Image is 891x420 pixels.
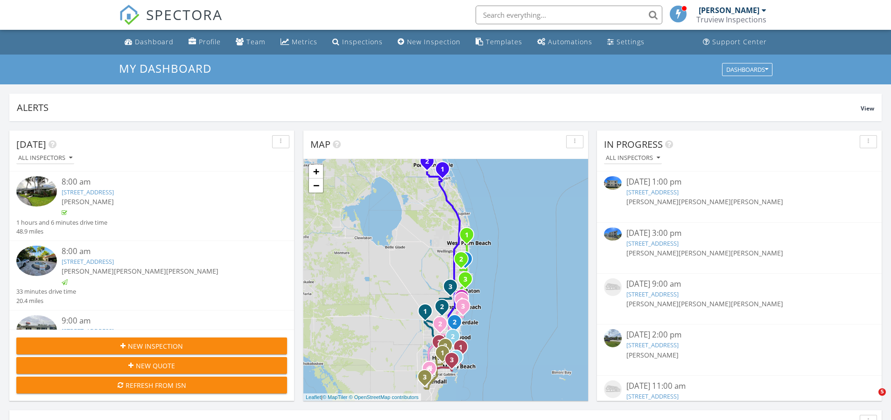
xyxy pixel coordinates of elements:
[626,380,852,392] div: [DATE] 11:00 am
[16,337,287,354] button: New Inspection
[62,176,265,188] div: 8:00 am
[456,357,462,363] div: 112 Palm Ave, Miami Beach, FL 33139
[309,179,323,193] a: Zoom out
[626,299,679,308] span: [PERSON_NAME]
[62,327,114,335] a: [STREET_ADDRESS]
[449,284,452,290] i: 3
[604,176,875,217] a: [DATE] 1:00 pm [STREET_ADDRESS] [PERSON_NAME][PERSON_NAME][PERSON_NAME]
[461,303,465,310] i: 3
[459,256,463,263] i: 2
[604,152,662,165] button: All Inspectors
[604,329,622,347] img: streetview
[135,37,174,46] div: Dashboard
[62,257,114,266] a: [STREET_ADDRESS]
[16,287,76,296] div: 33 minutes drive time
[407,37,461,46] div: New Inspection
[16,176,57,207] img: 9362719%2Fcover_photos%2FMloslRStKE7ji781Alaq%2Fsmall.jpg
[16,152,74,165] button: All Inspectors
[349,394,419,400] a: © OpenStreetMap contributors
[463,276,467,283] i: 3
[626,329,852,341] div: [DATE] 2:00 pm
[425,158,429,165] i: 2
[16,246,287,305] a: 8:00 am [STREET_ADDRESS] [PERSON_NAME][PERSON_NAME][PERSON_NAME] 33 minutes drive time 20.4 miles
[323,394,348,400] a: © MapTiler
[679,248,731,257] span: [PERSON_NAME]
[62,188,114,196] a: [STREET_ADDRESS]
[442,306,448,312] div: 10434 W Sunrise Lakes Blvd Unit 110, Sunrise, FL 33322
[440,324,446,329] div: 10749 Lenox Rd, Cooper City, FL 33026
[329,34,386,51] a: Inspections
[859,388,882,411] iframe: Intercom live chat
[626,188,679,196] a: [STREET_ADDRESS]
[114,267,166,275] span: [PERSON_NAME]
[626,290,679,298] a: [STREET_ADDRESS]
[461,259,467,264] div: 4606 Gleneagles Dr, Boynton Beach, FL 33436
[548,37,592,46] div: Automations
[16,315,57,345] img: 9367763%2Fcover_photos%2FY6CD3F9y1fWOTLFqcqR6%2Fsmall.jpg
[16,296,76,305] div: 20.4 miles
[292,37,317,46] div: Metrics
[166,267,218,275] span: [PERSON_NAME]
[16,246,57,276] img: 9350966%2Fcover_photos%2FgQFcIx1uAhQmsM8OXoUF%2Fsmall.jpg
[679,197,731,206] span: [PERSON_NAME]
[453,336,458,342] div: 755 NE 174th St, Miami, FL 33162
[604,329,875,370] a: [DATE] 2:00 pm [STREET_ADDRESS] [PERSON_NAME]
[16,138,46,151] span: [DATE]
[626,248,679,257] span: [PERSON_NAME]
[533,34,596,51] a: Automations (Basic)
[119,5,140,25] img: The Best Home Inspection Software - Spectora
[17,101,861,114] div: Alerts
[16,377,287,393] button: Refresh from ISN
[726,66,768,73] div: Dashboards
[441,350,444,357] i: 1
[62,246,265,257] div: 8:00 am
[342,37,383,46] div: Inspections
[18,155,72,161] div: All Inspectors
[604,278,875,319] a: [DATE] 9:00 am [STREET_ADDRESS] [PERSON_NAME][PERSON_NAME][PERSON_NAME]
[423,309,427,315] i: 1
[606,155,660,161] div: All Inspectors
[731,248,783,257] span: [PERSON_NAME]
[429,368,435,374] div: FL
[626,392,679,400] a: [STREET_ADDRESS]
[441,166,444,173] i: 1
[185,34,225,51] a: Company Profile
[459,344,463,351] i: 1
[450,286,456,292] div: 6401 NW 58th Ter, Parkland, FL 33067
[626,239,679,248] a: [STREET_ADDRESS]
[465,259,471,264] div: 1802 SW 13th Ave, Boynton Beach, FL 33426
[146,5,223,24] span: SPECTORA
[604,278,622,296] img: house-placeholder-square-ca63347ab8c70e15b013bc22427d3df0f7f082c62ce06d78aee8ec4e70df452f.jpg
[731,299,783,308] span: [PERSON_NAME]
[460,297,463,303] i: 1
[465,232,469,239] i: 1
[423,374,427,381] i: 3
[626,351,679,359] span: [PERSON_NAME]
[16,176,287,236] a: 8:00 am [STREET_ADDRESS] [PERSON_NAME] 1 hours and 6 minutes drive time 48.9 miles
[455,322,460,327] div: 3900 Flamewood Ln Unit 215, Hollywood, FL 33021
[451,334,455,340] i: 2
[121,34,177,51] a: Dashboard
[626,197,679,206] span: [PERSON_NAME]
[453,319,456,326] i: 2
[722,63,772,76] button: Dashboards
[425,311,431,317] div: 1590 Osprey Bnd, Weston, FL 33327
[16,357,287,374] button: New Quote
[603,34,648,51] a: Settings
[394,34,464,51] a: New Inspection
[604,380,622,398] img: house-placeholder-square-ca63347ab8c70e15b013bc22427d3df0f7f082c62ce06d78aee8ec4e70df452f.jpg
[442,169,448,174] div: 1635 SW Crossing Cir, Palm City, FL 34990
[62,315,265,327] div: 9:00 am
[604,227,622,241] img: 9278050%2Fcover_photos%2FltFtsMBgkjxrEIpTJKex%2Fsmall.9278050-1755541773503
[731,197,783,206] span: [PERSON_NAME]
[699,6,759,15] div: [PERSON_NAME]
[232,34,269,51] a: Team
[626,176,852,188] div: [DATE] 1:00 pm
[679,299,731,308] span: [PERSON_NAME]
[486,37,522,46] div: Templates
[119,61,211,76] span: My Dashboard
[16,227,107,236] div: 48.9 miles
[24,380,280,390] div: Refresh from ISN
[437,339,441,346] i: 2
[696,15,766,24] div: Truview Inspections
